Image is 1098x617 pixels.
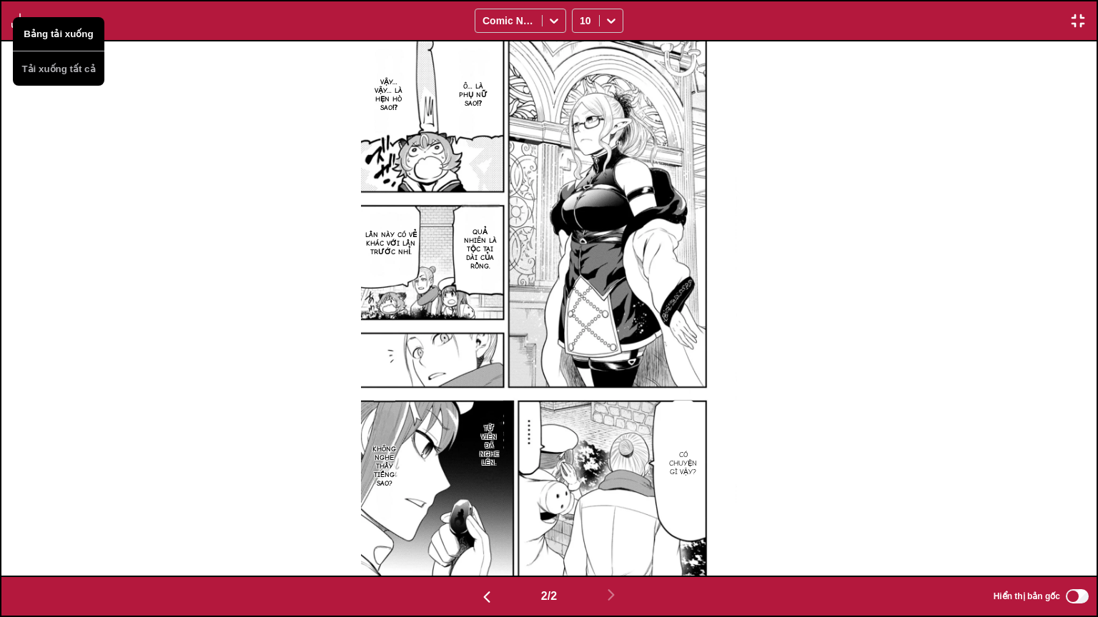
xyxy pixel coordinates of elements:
button: Bảng tải xuống [13,17,104,51]
img: Download translated images [11,12,29,29]
p: Có chuyện gì vậy? [666,448,700,479]
span: 2 / 2 [541,590,557,603]
img: Previous page [478,588,495,606]
p: Không nghe thấy tiếng sao? [370,442,399,491]
p: Lần này có vẻ khác với lần trước nhỉ. [361,228,421,259]
p: Vậy… vậy… là hẹn hò sao⁉ [367,75,410,115]
p: Ô… là phụ nữ sao⁉ [452,79,494,111]
img: Manga Panel [361,41,737,576]
input: Hiển thị bản gốc [1066,589,1089,603]
span: Hiển thị bản gốc [994,591,1060,601]
p: Từ viên đá nghe lén. [475,421,504,470]
img: Next page [603,586,620,603]
button: Tải xuống tất cả [13,51,104,86]
p: Quả nhiên là tộc tai dài của rồng. [461,225,500,274]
